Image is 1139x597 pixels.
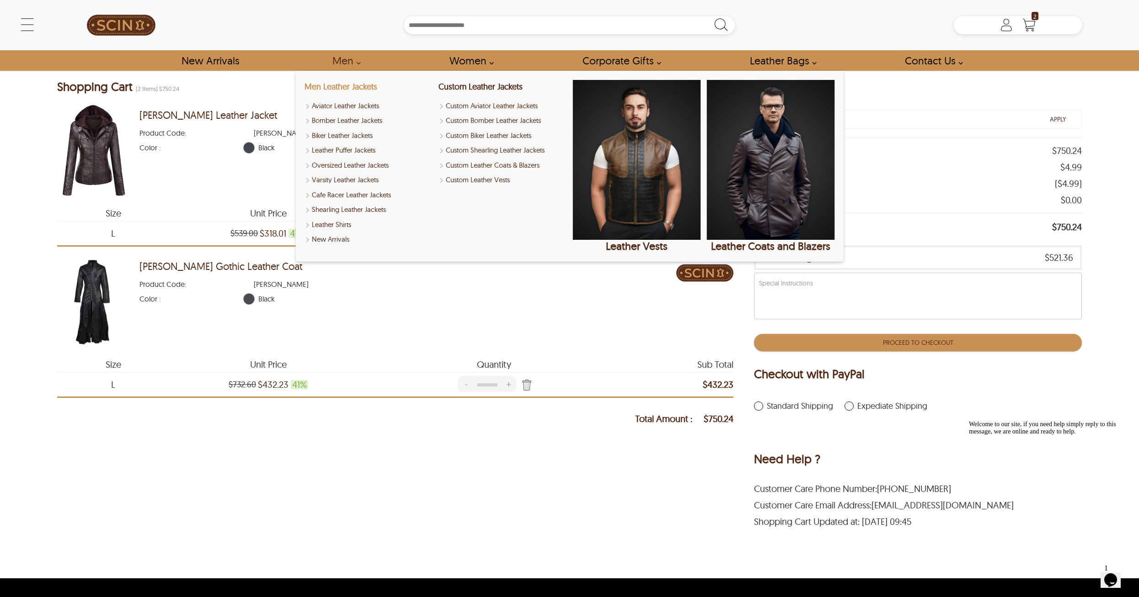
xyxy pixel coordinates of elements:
img: SCIN [87,5,155,46]
a: Shop Custom Leather Vests [438,175,567,185]
a: Shop Men Biker Leather Jackets [305,131,433,141]
a: Custom Aviator Leather Jackets [438,101,567,111]
strong: Total Amount $750.24 [635,414,733,423]
div: Decrease Quantity of Item [458,376,474,392]
img: Leather Vests [572,80,701,240]
a: Shop Men Aviator Leather Jackets [305,101,433,111]
span: Size [57,209,170,218]
label: standardShipping is checked [754,402,833,411]
div: Product Code EMMIE [139,124,677,137]
a: ‪[PHONE_NUMBER]‬ [877,483,951,494]
span: $750.24 [704,414,733,423]
span: $4.99 [1060,161,1082,173]
div: Black [243,293,255,305]
div: Shopping Cart [57,80,734,95]
a: Shop Men Shearling Leather Jackets [305,205,433,215]
div: Product Code NYLA [139,275,677,289]
span: Size L [57,380,170,389]
div: Order Summary [754,80,1082,100]
div: Retail Savings $521.36 [754,245,1082,270]
div: Need Help ? [754,452,1082,468]
span: Sub Total [621,360,734,369]
a: Shop Women Leather Jackets [439,50,499,71]
strong: subTotal $432.23 [703,380,733,389]
span: Black [258,143,676,152]
a: shop men's leather jackets [322,50,366,71]
a: Shop Custom Bomber Leather Jackets [438,116,567,126]
a: Custom Leather Jackets [438,81,523,92]
a: Leather Vests [572,80,701,253]
img: Emmie Biker Leather Jacket [57,105,130,196]
span: $0.00 [1061,194,1082,206]
div: Press Enter to Remove Item [518,377,532,392]
img: Nyla Gothic Leather Coat [57,256,130,347]
a: Shop New Arrivals [171,50,249,71]
span: Unit Price which was at a price of $732.60, now after discount the price is $432.23 Discount of 41% [258,380,289,389]
div: Est. taxes & fees $0.00 [754,192,1082,208]
span: Total Amount : [635,414,704,423]
div: Shipping $4.99 [754,159,1082,175]
a: Shop Custom Leather Coats & Blazers [438,160,567,171]
span: Color Black [139,143,244,152]
a: Shop Varsity Leather Jackets [305,175,433,185]
div: Checkout with PayPal [754,367,1082,388]
div: Welcome to our site, if you need help simply reply to this message, we are online and ready to help. [4,4,168,18]
div: Increase Quantity of Item [500,376,516,392]
img: Brand Logo Shopping Cart Image [676,256,733,290]
div: Checkout with PayPal [754,367,865,383]
span: Product Code : [139,128,254,137]
a: Shop Custom Biker Leather Jackets [438,131,567,141]
button: Proceed To Checkout [754,334,1082,351]
a: Shop Men Bomber Leather Jackets [305,116,433,126]
iframe: chat widget [1101,560,1130,588]
a: Brand Logo Shopping Cart Image [676,256,733,293]
a: Shop Leather Corporate Gifts [572,50,666,71]
div: Leather Vests [572,240,701,253]
strike: $732.60 [229,380,256,389]
a: [PERSON_NAME] Gothic Leather Coat [139,260,302,272]
a: [PERSON_NAME] Leather Jacket [139,109,277,121]
span: [PERSON_NAME] [254,128,368,137]
a: Shop Oversized Leather Jackets [305,160,433,171]
a: Shop Leather Bags [739,50,822,71]
a: SCIN [57,5,185,46]
a: Shop Custom Shearling Leather Jackets [438,145,567,156]
span: $521.36 [1045,252,1073,264]
div: Leather Coats and Blazers [706,240,834,253]
span: Unit Price [170,209,367,218]
span: 41 % [289,229,306,238]
span: Size L [57,229,170,238]
div: Shipping Discount $4.99 [754,175,1082,192]
a: Shopping Cart [1020,18,1038,32]
div: Shopping Cart Updated at: Aug 25 2025, 09:45 [754,513,1082,530]
span: 2 [1032,12,1038,20]
iframe: chat widget [965,417,1130,556]
a: Shop Men Cafe Racer Leather Jackets [305,190,433,201]
div: Total $750.24 [754,213,1082,241]
a: Leather Coats and Blazers [706,80,834,253]
a: Shop Leather Shirts [305,220,433,230]
span: $750.24 [1052,218,1082,236]
img: sprite-icon [518,379,532,392]
div: Black [243,142,255,153]
span: Customer Care Email Address [754,499,872,511]
div: Subtotal 2 items $750.24 [754,143,1082,159]
span: Shopping Cart Updated at: [DATE] 09:45 [754,516,911,528]
span: Size [57,360,170,369]
span: Quantity [367,360,621,369]
span: 41 % [291,380,308,389]
span: ( $4.99 ) [1055,178,1082,190]
span: $750.24 [1052,145,1082,157]
span: Color Black [139,294,244,303]
a: [EMAIL_ADDRESS][DOMAIN_NAME] [872,499,1014,511]
span: Unit Price [170,360,367,369]
strike: $539.00 [230,229,258,238]
div: Total Item and Total Amount (2 items) $750.24 [57,80,179,95]
span: Unit Price which was at a price of $539.00, now after discount the price is $318.01 Discount of 41% [260,229,286,238]
iframe: PayPal [754,420,1082,445]
span: [PERSON_NAME] [254,280,368,289]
